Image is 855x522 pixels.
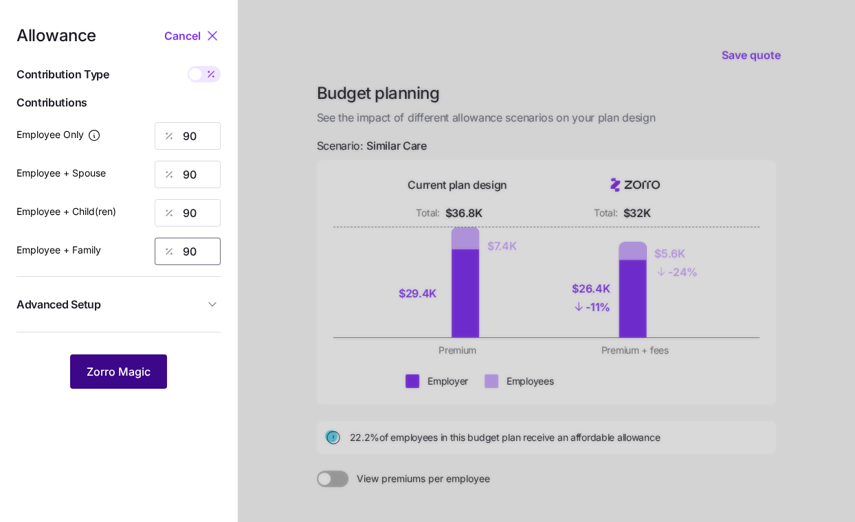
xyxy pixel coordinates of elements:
[87,363,151,380] span: Zorro Magic
[16,242,101,258] label: Employee + Family
[16,296,101,313] span: Advanced Setup
[164,27,201,44] span: Cancel
[16,127,101,142] label: Employee Only
[16,204,116,219] label: Employee + Child(ren)
[164,27,204,44] button: Cancel
[16,94,221,111] span: Contributions
[16,288,221,321] button: Advanced Setup
[16,66,109,83] span: Contribution Type
[70,354,167,389] button: Zorro Magic
[16,27,96,44] span: Allowance
[16,166,106,181] label: Employee + Spouse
